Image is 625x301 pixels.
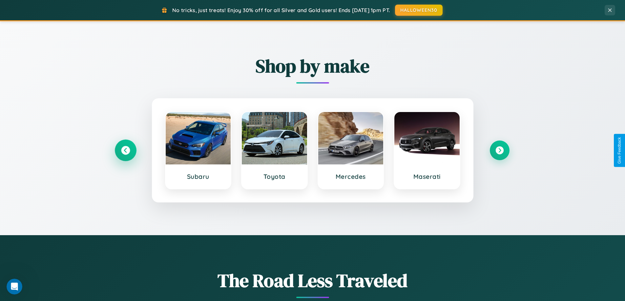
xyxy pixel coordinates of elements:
[116,53,510,79] h2: Shop by make
[172,7,390,13] span: No tricks, just treats! Enjoy 30% off for all Silver and Gold users! Ends [DATE] 1pm PT.
[116,268,510,293] h1: The Road Less Traveled
[617,137,622,164] div: Give Feedback
[395,5,443,16] button: HALLOWEEN30
[401,173,453,180] h3: Maserati
[172,173,224,180] h3: Subaru
[248,173,301,180] h3: Toyota
[325,173,377,180] h3: Mercedes
[7,279,22,294] iframe: Intercom live chat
